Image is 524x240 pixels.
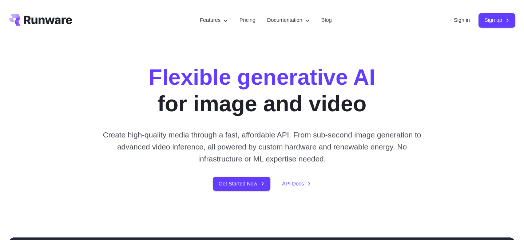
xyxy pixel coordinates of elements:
[479,13,515,27] a: Sign up
[100,129,424,165] p: Create high-quality media through a fast, affordable API. From sub-second image generation to adv...
[149,65,376,89] strong: Flexible generative AI
[321,16,332,24] a: Blog
[239,16,255,24] a: Pricing
[149,64,376,117] h1: for image and video
[282,180,311,188] a: API Docs
[213,177,270,191] a: Get Started Now
[200,16,228,24] label: Features
[267,16,310,24] label: Documentation
[9,14,72,26] a: Go to /
[454,16,470,24] a: Sign in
